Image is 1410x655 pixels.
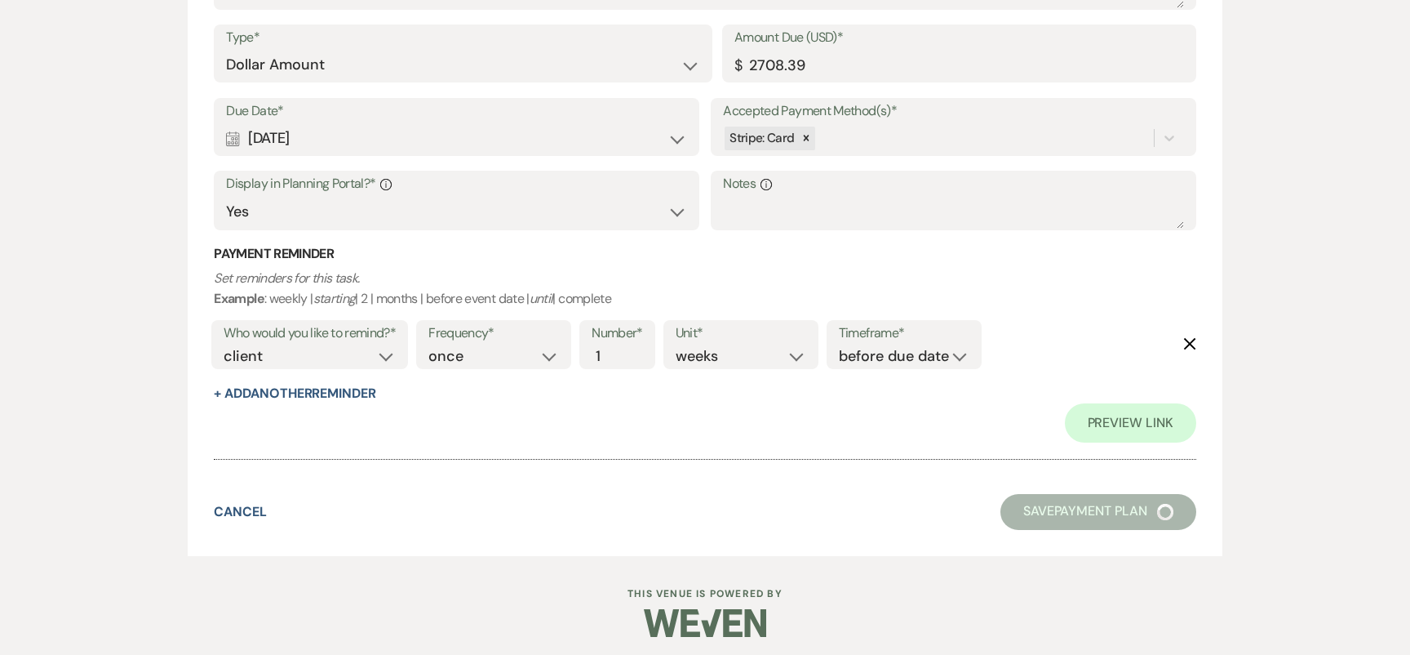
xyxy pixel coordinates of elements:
b: Example [214,290,264,307]
div: [DATE] [226,123,686,154]
button: Cancel [214,506,267,519]
label: Frequency* [428,322,559,345]
span: Stripe: Card [729,130,794,146]
label: Accepted Payment Method(s)* [723,100,1183,123]
label: Type* [226,26,700,50]
button: + AddAnotherReminder [214,387,375,400]
label: Number* [592,322,643,345]
button: SavePayment Plan [1000,494,1196,530]
i: Set reminders for this task. [214,270,359,287]
label: Notes [723,172,1183,196]
i: until [530,290,553,307]
label: Due Date* [226,100,686,123]
label: Timeframe* [839,322,969,345]
i: starting [313,290,356,307]
h3: Payment Reminder [214,245,1195,263]
label: Display in Planning Portal?* [226,172,686,196]
p: : weekly | | 2 | months | before event date | | complete [214,268,1195,310]
img: loading spinner [1157,504,1173,520]
label: Amount Due (USD)* [734,26,1184,50]
label: Unit* [676,322,806,345]
img: Weven Logo [644,595,766,652]
label: Who would you like to remind?* [224,322,396,345]
div: $ [734,55,742,77]
a: Preview Link [1065,403,1196,443]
